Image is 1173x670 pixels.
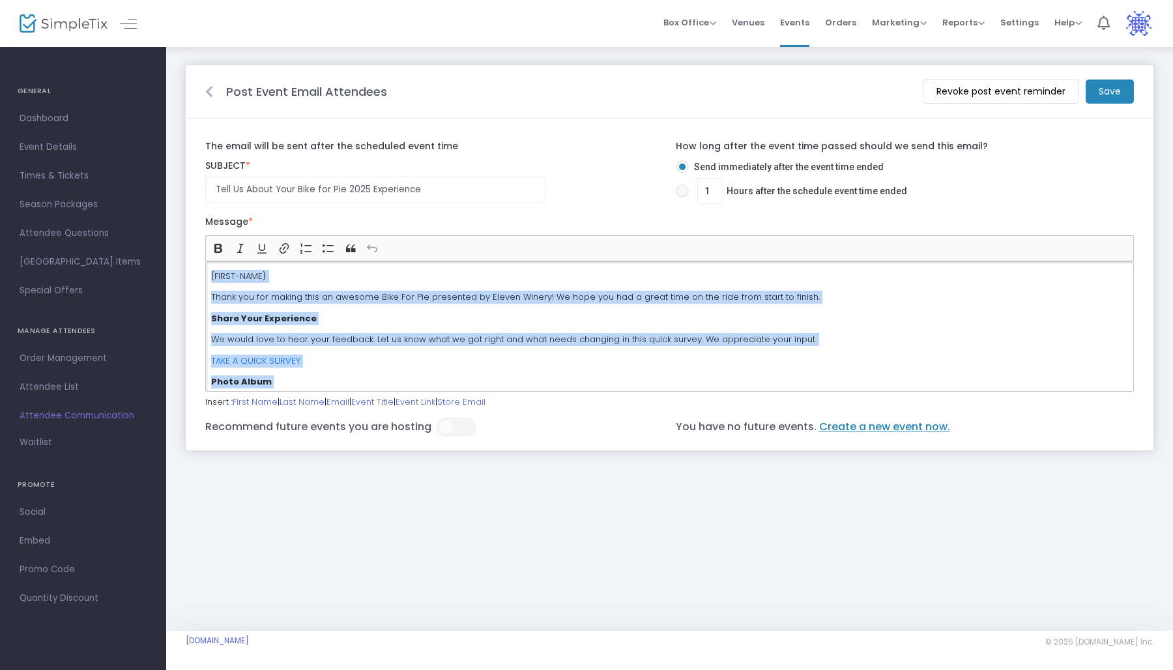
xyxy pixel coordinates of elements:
[698,179,723,203] input: Hours after the schedule event time ended
[20,225,147,242] span: Attendee Questions
[20,561,147,578] span: Promo Code
[20,110,147,127] span: Dashboard
[435,396,437,408] span: |
[186,635,249,646] a: [DOMAIN_NAME]
[817,419,952,434] a: Create a new event now.
[20,590,147,607] span: Quantity Discount
[20,167,147,184] span: Times & Tickets
[20,139,147,156] span: Event Details
[663,16,716,29] span: Box Office
[942,16,985,29] span: Reports
[1045,637,1153,647] span: © 2025 [DOMAIN_NAME] Inc.
[923,80,1079,104] m-button: Revoke post event reminder
[20,407,147,424] span: Attendee Communication
[211,270,1128,283] p: {FIRST-NAME}
[396,396,435,408] span: Event Link
[205,261,1134,392] div: Rich Text Editor, main
[18,472,149,498] h4: PROMOTE
[326,396,349,408] span: Email
[1000,6,1039,39] span: Settings
[211,312,317,325] strong: Share Your Experience
[278,396,280,408] span: |
[280,396,325,408] span: Last Name
[205,133,663,160] label: The email will be sent after the scheduled event time
[20,379,147,396] span: Attendee List
[211,375,272,388] strong: Photo Album
[20,196,147,213] span: Season Packages
[20,436,52,449] span: Waitlist
[349,396,351,408] span: |
[351,396,394,408] span: Event Title
[437,396,485,408] span: Store Email
[205,177,545,203] input: Enter Subject
[20,254,147,270] span: [GEOGRAPHIC_DATA] Items
[18,318,149,344] h4: MANAGE ATTENDEES
[205,235,1134,261] div: Editor toolbar
[325,396,326,408] span: |
[205,209,1134,236] label: Message
[226,83,387,100] m-panel-title: Post Event Email Attendees
[732,6,764,39] span: Venues
[211,355,300,367] a: TAKE A QUICK SURVEY
[676,419,952,434] span: You have no future events.
[1086,80,1134,104] m-button: Save
[872,16,927,29] span: Marketing
[689,160,884,174] span: Send immediately after the event time ended
[205,396,233,408] span: Insert :
[676,133,1134,160] label: How long after the event time passed should we send this email?
[20,532,147,549] span: Embed
[825,6,856,39] span: Orders
[199,160,669,172] label: SUBJECT
[20,350,147,367] span: Order Management
[394,396,396,408] span: |
[780,6,809,39] span: Events
[211,291,1128,304] p: Thank you for making this an awesome Bike For Pie presented by Eleven Winery! We hope you had a g...
[233,396,278,408] span: First Name
[689,178,907,204] span: Hours after the schedule event time ended
[211,333,1128,346] p: We would love to hear your feedback. Let us know what we got right and what needs changing in thi...
[20,282,147,299] span: Special Offers
[205,419,476,434] span: Recommend future events you are hosting
[20,504,147,521] span: Social
[18,78,149,104] h4: GENERAL
[1054,16,1082,29] span: Help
